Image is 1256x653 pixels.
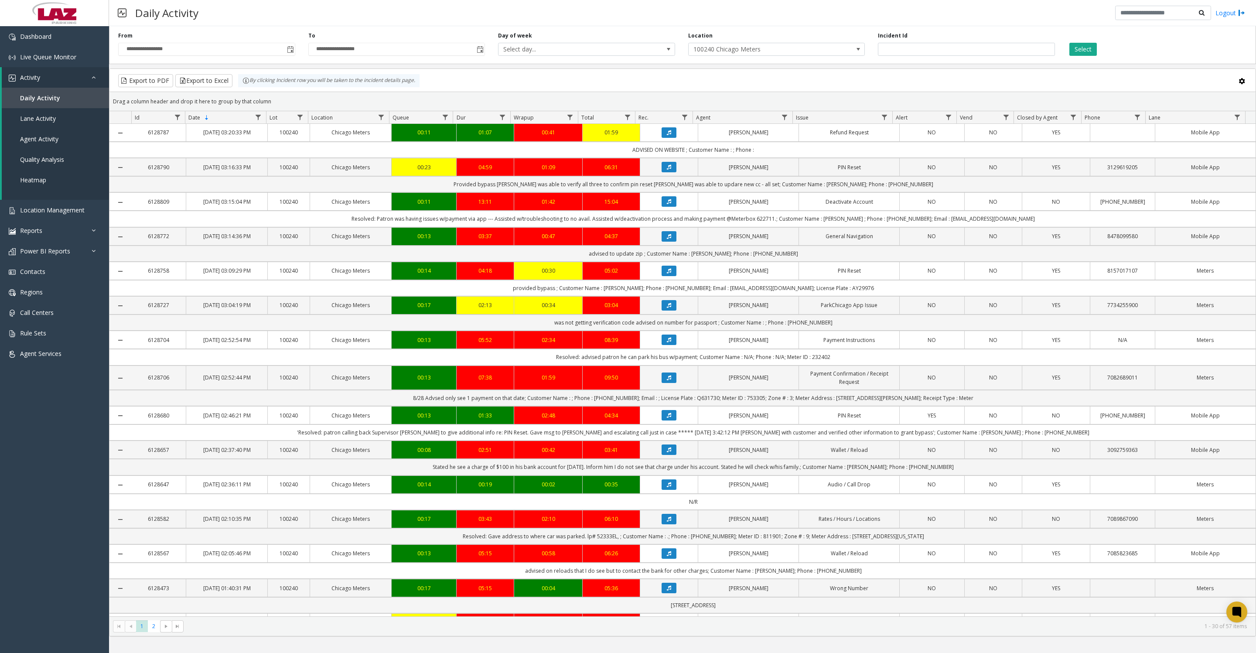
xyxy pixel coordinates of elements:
a: NO [970,163,1017,171]
a: 00:30 [519,267,577,275]
span: Agent Activity [20,135,58,143]
a: Closed by Agent Filter Menu [1068,111,1079,123]
a: 00:34 [519,301,577,309]
a: 6128809 [137,198,181,206]
a: Payment Instructions [804,336,894,344]
a: 04:37 [588,232,635,240]
a: 6128787 [137,128,181,137]
td: ADVISED ON WEBSITE ; Customer Name : ; Phone : [131,142,1256,158]
span: Lane Activity [20,114,56,123]
a: 100240 [273,198,304,206]
a: ParkChicago App Issue [804,301,894,309]
span: NO [989,164,997,171]
div: 00:13 [397,373,451,382]
a: 00:11 [397,198,451,206]
a: Collapse Details [109,447,131,454]
span: NO [1052,198,1060,205]
span: NO [989,232,997,240]
a: 02:34 [519,336,577,344]
span: NO [989,336,997,344]
a: Vend Filter Menu [1000,111,1012,123]
a: [DATE] 03:15:04 PM [191,198,262,206]
a: 06:31 [588,163,635,171]
a: 7734255900 [1096,301,1149,309]
a: Collapse Details [109,337,131,344]
a: Location Filter Menu [375,111,387,123]
span: NO [989,198,997,205]
label: Incident Id [878,32,908,40]
a: Alert Filter Menu [943,111,955,123]
a: YES [1027,267,1085,275]
a: [DATE] 03:14:36 PM [191,232,262,240]
a: NO [905,128,959,137]
a: 7082689011 [1096,373,1149,382]
img: logout [1238,8,1245,17]
div: 01:33 [462,411,509,420]
a: N/A [1096,336,1149,344]
a: [PERSON_NAME] [703,232,793,240]
a: Total Filter Menu [621,111,633,123]
td: 'Resolved: patron calling back Supervisor [PERSON_NAME] to give additional info re: PIN Reset. Ga... [131,424,1256,441]
a: Lane Activity [2,108,109,129]
span: NO [989,374,997,381]
div: 01:07 [462,128,509,137]
a: NO [970,267,1017,275]
span: Contacts [20,267,45,276]
a: NO [905,301,959,309]
img: pageIcon [118,2,126,24]
a: 6128647 [137,480,181,489]
a: 6128706 [137,373,181,382]
a: Dur Filter Menu [497,111,509,123]
a: Phone Filter Menu [1132,111,1143,123]
a: Mobile App [1160,128,1250,137]
a: [DATE] 03:09:29 PM [191,267,262,275]
a: [DATE] 03:04:19 PM [191,301,262,309]
a: NO [905,163,959,171]
div: 15:04 [588,198,635,206]
div: 00:23 [397,163,451,171]
a: 00:13 [397,336,451,344]
a: 8157017107 [1096,267,1149,275]
span: Agent Services [20,349,61,358]
a: YES [1027,128,1085,137]
a: Chicago Meters [315,163,386,171]
a: 100240 [273,267,304,275]
img: 'icon' [9,310,16,317]
a: [PERSON_NAME] [703,446,793,454]
a: 00:47 [519,232,577,240]
div: 02:48 [519,411,577,420]
a: Chicago Meters [315,373,386,382]
a: Chicago Meters [315,336,386,344]
button: Select [1069,43,1097,56]
a: Meters [1160,373,1250,382]
a: Collapse Details [109,199,131,206]
a: 07:38 [462,373,509,382]
span: Location Management [20,206,85,214]
span: YES [1052,232,1060,240]
a: 00:08 [397,446,451,454]
a: Queue Filter Menu [439,111,451,123]
div: 03:04 [588,301,635,309]
img: 'icon' [9,351,16,358]
a: 03:37 [462,232,509,240]
span: Quality Analysis [20,155,64,164]
div: 03:41 [588,446,635,454]
img: 'icon' [9,289,16,296]
td: Resolved: Patron was having issues w/payment via app --- Assisted w/troubleshooting to no avail. ... [131,211,1256,227]
a: 01:42 [519,198,577,206]
a: 100240 [273,446,304,454]
a: Collapse Details [109,302,131,309]
td: provided bypass ; Customer Name : [PERSON_NAME]; Phone : [PHONE_NUMBER]; Email : [EMAIL_ADDRESS][... [131,280,1256,296]
div: 01:59 [519,373,577,382]
a: 01:59 [588,128,635,137]
a: Collapse Details [109,412,131,419]
img: 'icon' [9,54,16,61]
img: 'icon' [9,228,16,235]
span: YES [1052,129,1060,136]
